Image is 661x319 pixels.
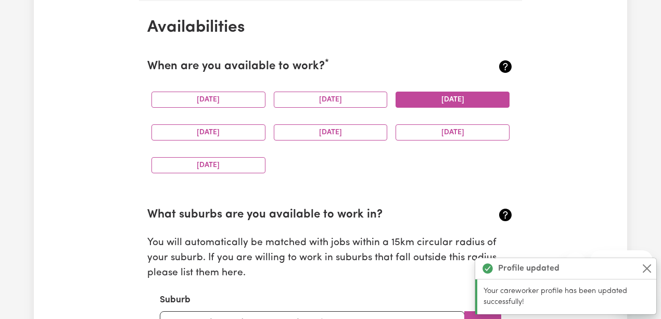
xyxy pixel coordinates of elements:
button: [DATE] [151,92,265,108]
h2: What suburbs are you available to work in? [147,208,453,222]
button: [DATE] [151,157,265,173]
button: [DATE] [396,92,510,108]
p: Your careworker profile has been updated successfully! [484,286,650,308]
button: [DATE] [274,124,388,141]
button: [DATE] [396,124,510,141]
h2: Availabilities [147,18,514,37]
button: [DATE] [151,124,265,141]
button: Close [641,262,653,275]
h2: When are you available to work? [147,60,453,74]
label: Suburb [160,294,190,307]
iframe: Close message [565,252,586,273]
iframe: Message from company [590,250,653,273]
strong: Profile updated [498,262,560,275]
button: [DATE] [274,92,388,108]
p: You will automatically be matched with jobs within a 15km circular radius of your suburb. If you ... [147,236,514,280]
span: Need any help? [6,7,63,16]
